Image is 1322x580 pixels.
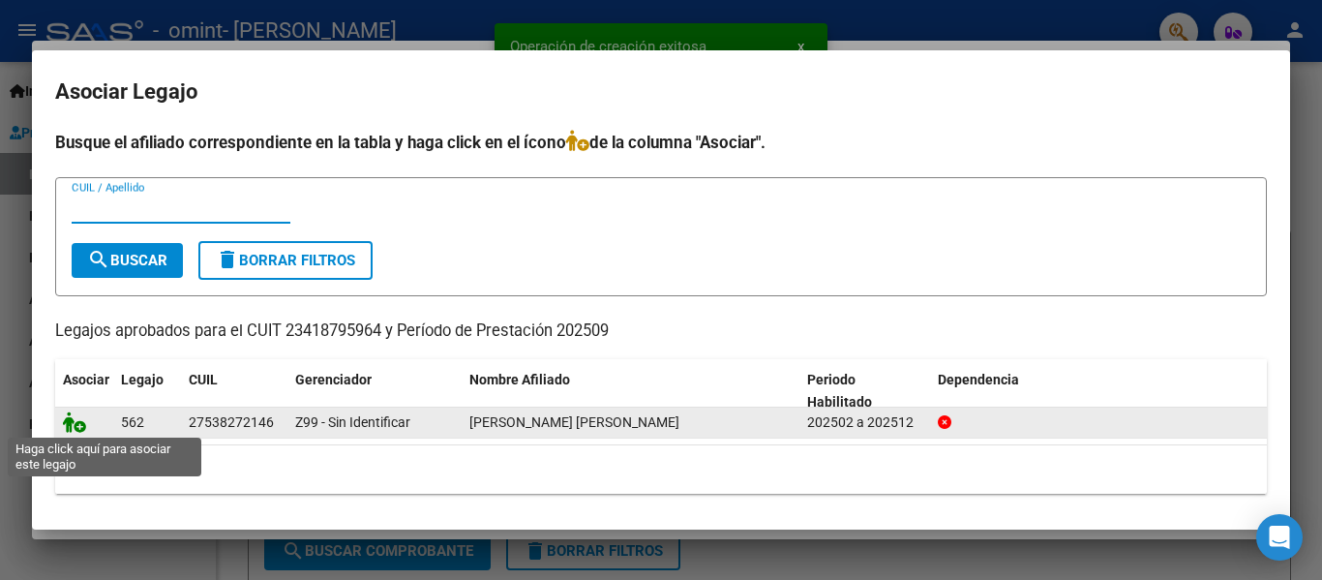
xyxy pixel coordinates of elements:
[295,414,410,430] span: Z99 - Sin Identificar
[189,372,218,387] span: CUIL
[55,74,1267,110] h2: Asociar Legajo
[121,372,164,387] span: Legajo
[113,359,181,423] datatable-header-cell: Legajo
[121,414,144,430] span: 562
[55,130,1267,155] h4: Busque el afiliado correspondiente en la tabla y haga click en el ícono de la columna "Asociar".
[216,248,239,271] mat-icon: delete
[72,243,183,278] button: Buscar
[216,252,355,269] span: Borrar Filtros
[807,412,922,434] div: 202502 a 202512
[469,372,570,387] span: Nombre Afiliado
[189,412,274,434] div: 27538272146
[462,359,799,423] datatable-header-cell: Nombre Afiliado
[198,241,373,280] button: Borrar Filtros
[87,248,110,271] mat-icon: search
[55,359,113,423] datatable-header-cell: Asociar
[807,372,872,410] span: Periodo Habilitado
[87,252,167,269] span: Buscar
[799,359,930,423] datatable-header-cell: Periodo Habilitado
[181,359,287,423] datatable-header-cell: CUIL
[287,359,462,423] datatable-header-cell: Gerenciador
[63,372,109,387] span: Asociar
[55,445,1267,494] div: 1 registros
[930,359,1268,423] datatable-header-cell: Dependencia
[295,372,372,387] span: Gerenciador
[938,372,1019,387] span: Dependencia
[1256,514,1303,561] div: Open Intercom Messenger
[55,320,1267,344] p: Legajos aprobados para el CUIT 23418795964 y Período de Prestación 202509
[469,414,679,430] span: PEREZ GOMEZ ABBY RHONDA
